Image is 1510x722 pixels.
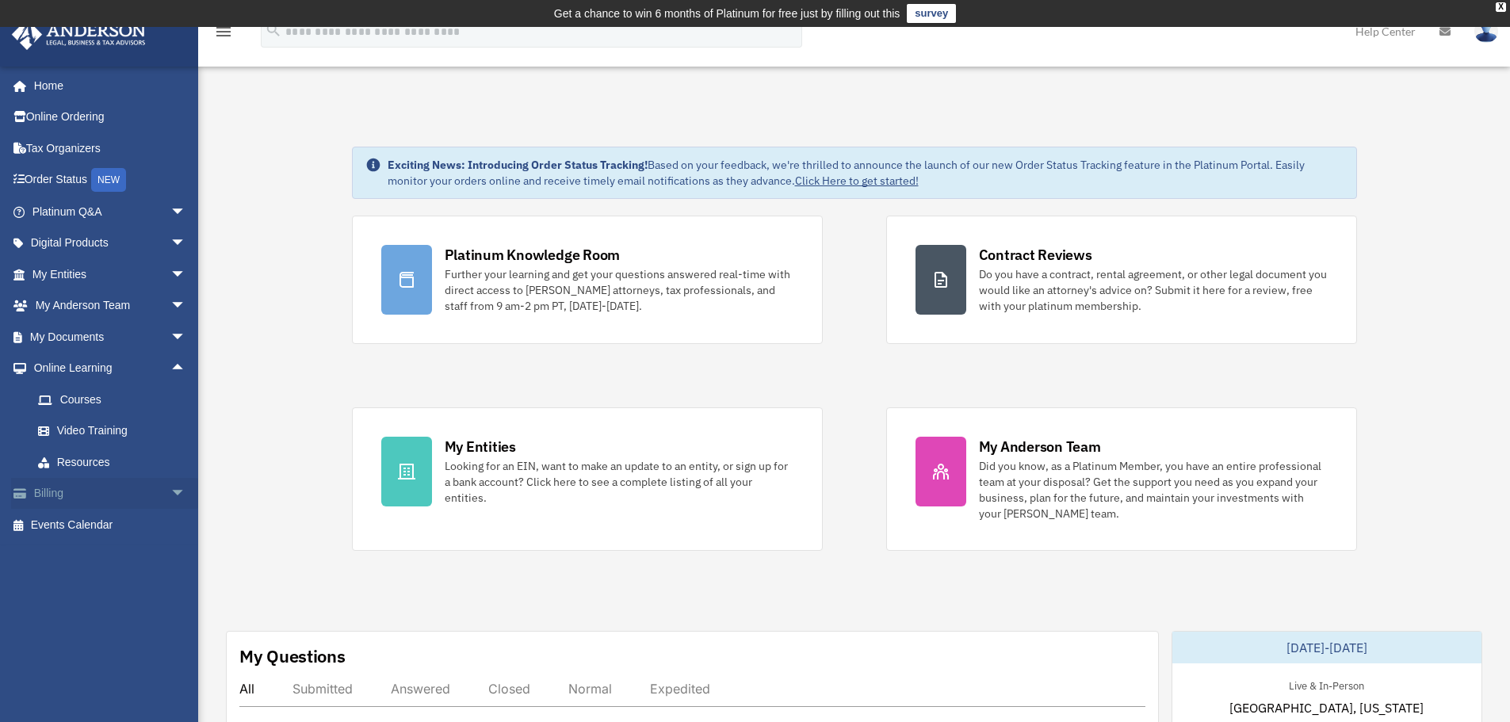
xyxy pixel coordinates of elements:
[445,245,621,265] div: Platinum Knowledge Room
[979,437,1101,457] div: My Anderson Team
[22,384,210,415] a: Courses
[1172,632,1481,663] div: [DATE]-[DATE]
[11,132,210,164] a: Tax Organizers
[170,321,202,353] span: arrow_drop_down
[1496,2,1506,12] div: close
[979,458,1328,521] div: Did you know, as a Platinum Member, you have an entire professional team at your disposal? Get th...
[554,4,900,23] div: Get a chance to win 6 months of Platinum for free just by filling out this
[170,196,202,228] span: arrow_drop_down
[907,4,956,23] a: survey
[886,407,1357,551] a: My Anderson Team Did you know, as a Platinum Member, you have an entire professional team at your...
[170,353,202,385] span: arrow_drop_up
[214,28,233,41] a: menu
[11,101,210,133] a: Online Ordering
[11,258,210,290] a: My Entitiesarrow_drop_down
[388,158,648,172] strong: Exciting News: Introducing Order Status Tracking!
[795,174,919,188] a: Click Here to get started!
[170,258,202,291] span: arrow_drop_down
[91,168,126,192] div: NEW
[11,353,210,384] a: Online Learningarrow_drop_up
[352,407,823,551] a: My Entities Looking for an EIN, want to make an update to an entity, or sign up for a bank accoun...
[391,681,450,697] div: Answered
[445,266,793,314] div: Further your learning and get your questions answered real-time with direct access to [PERSON_NAM...
[11,70,202,101] a: Home
[11,227,210,259] a: Digital Productsarrow_drop_down
[11,196,210,227] a: Platinum Q&Aarrow_drop_down
[11,164,210,197] a: Order StatusNEW
[292,681,353,697] div: Submitted
[239,681,254,697] div: All
[239,644,346,668] div: My Questions
[170,478,202,510] span: arrow_drop_down
[11,321,210,353] a: My Documentsarrow_drop_down
[265,21,282,39] i: search
[886,216,1357,344] a: Contract Reviews Do you have a contract, rental agreement, or other legal document you would like...
[1229,698,1424,717] span: [GEOGRAPHIC_DATA], [US_STATE]
[445,437,516,457] div: My Entities
[979,266,1328,314] div: Do you have a contract, rental agreement, or other legal document you would like an attorney's ad...
[352,216,823,344] a: Platinum Knowledge Room Further your learning and get your questions answered real-time with dire...
[22,415,210,447] a: Video Training
[650,681,710,697] div: Expedited
[488,681,530,697] div: Closed
[11,290,210,322] a: My Anderson Teamarrow_drop_down
[7,19,151,50] img: Anderson Advisors Platinum Portal
[214,22,233,41] i: menu
[11,478,210,510] a: Billingarrow_drop_down
[170,227,202,260] span: arrow_drop_down
[445,458,793,506] div: Looking for an EIN, want to make an update to an entity, or sign up for a bank account? Click her...
[979,245,1092,265] div: Contract Reviews
[1276,676,1377,693] div: Live & In-Person
[22,446,210,478] a: Resources
[568,681,612,697] div: Normal
[11,509,210,541] a: Events Calendar
[170,290,202,323] span: arrow_drop_down
[388,157,1344,189] div: Based on your feedback, we're thrilled to announce the launch of our new Order Status Tracking fe...
[1474,20,1498,43] img: User Pic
